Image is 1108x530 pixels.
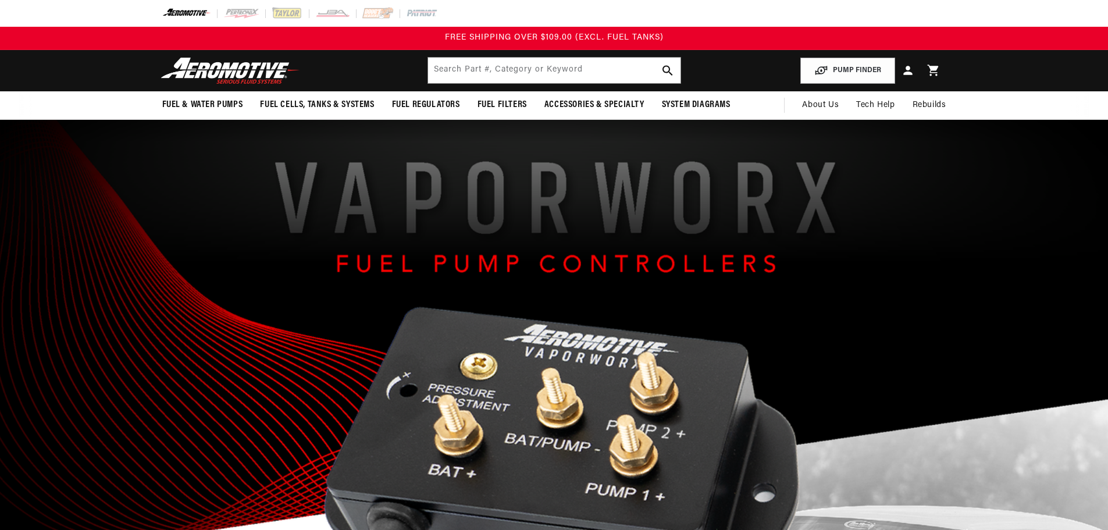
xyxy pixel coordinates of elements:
[847,91,903,119] summary: Tech Help
[445,33,664,42] span: FREE SHIPPING OVER $109.00 (EXCL. FUEL TANKS)
[428,58,681,83] input: Search by Part Number, Category or Keyword
[544,99,644,111] span: Accessories & Specialty
[662,99,731,111] span: System Diagrams
[800,58,895,84] button: PUMP FINDER
[383,91,469,119] summary: Fuel Regulators
[655,58,681,83] button: search button
[856,99,895,112] span: Tech Help
[802,101,839,109] span: About Us
[536,91,653,119] summary: Accessories & Specialty
[392,99,460,111] span: Fuel Regulators
[653,91,739,119] summary: System Diagrams
[260,99,374,111] span: Fuel Cells, Tanks & Systems
[158,57,303,84] img: Aeromotive
[913,99,946,112] span: Rebuilds
[478,99,527,111] span: Fuel Filters
[904,91,955,119] summary: Rebuilds
[251,91,383,119] summary: Fuel Cells, Tanks & Systems
[793,91,847,119] a: About Us
[469,91,536,119] summary: Fuel Filters
[162,99,243,111] span: Fuel & Water Pumps
[154,91,252,119] summary: Fuel & Water Pumps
